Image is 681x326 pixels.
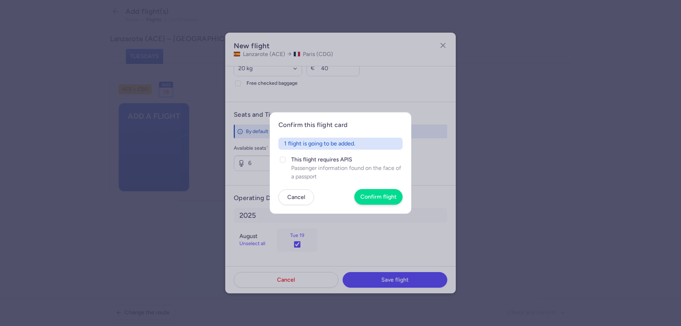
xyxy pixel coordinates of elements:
[354,189,403,205] button: Confirm flight
[278,138,403,150] div: 1 flight is going to be added.
[278,121,403,129] h4: Confirm this flight card
[291,164,403,181] span: Passenger information found on the face of a passport
[291,155,403,164] span: This flight requires APIS
[280,157,286,162] input: This flight requires APISPassenger information found on the face of a passport
[287,194,305,200] span: Cancel
[360,194,397,200] span: Confirm flight
[278,189,314,205] button: Cancel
